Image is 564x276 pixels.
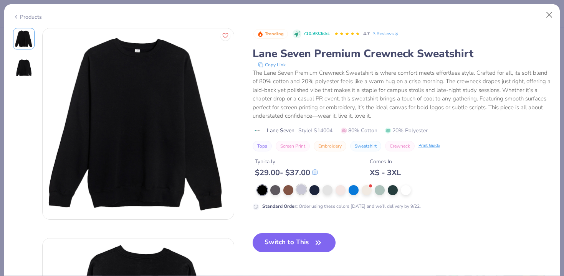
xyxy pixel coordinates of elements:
div: XS - 3XL [370,168,401,177]
div: $ 29.00 - $ 37.00 [255,168,318,177]
span: 4.7 [363,31,370,37]
img: brand logo [253,128,263,134]
span: 710.9K Clicks [303,31,329,37]
span: Lane Seven [267,127,294,135]
button: Embroidery [314,141,346,151]
button: Switch to This [253,233,336,252]
button: Badge Button [253,29,288,39]
button: Tops [253,141,272,151]
button: Close [542,8,557,22]
div: Comes In [370,158,401,166]
a: 3 Reviews [373,30,399,37]
div: Typically [255,158,318,166]
span: 20% Polyester [385,127,428,135]
img: Front [43,28,234,219]
img: Front [15,30,33,48]
div: Products [13,13,42,21]
div: Order using these colors [DATE] and we’ll delivery by 9/22. [262,203,421,210]
button: copy to clipboard [256,61,288,69]
span: Trending [265,32,284,36]
strong: Standard Order : [262,203,298,209]
img: Back [15,59,33,77]
span: 80% Cotton [341,127,377,135]
button: Crewneck [385,141,415,151]
div: The Lane Seven Premium Crewneck Sweatshirt is where comfort meets effortless style. Crafted for a... [253,69,551,120]
div: Print Guide [418,143,440,149]
span: Style LS14004 [298,127,332,135]
img: Trending sort [257,31,263,37]
button: Sweatshirt [350,141,381,151]
div: Lane Seven Premium Crewneck Sweatshirt [253,46,551,61]
div: 4.7 Stars [334,28,360,40]
button: Like [220,31,230,41]
button: Screen Print [276,141,310,151]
